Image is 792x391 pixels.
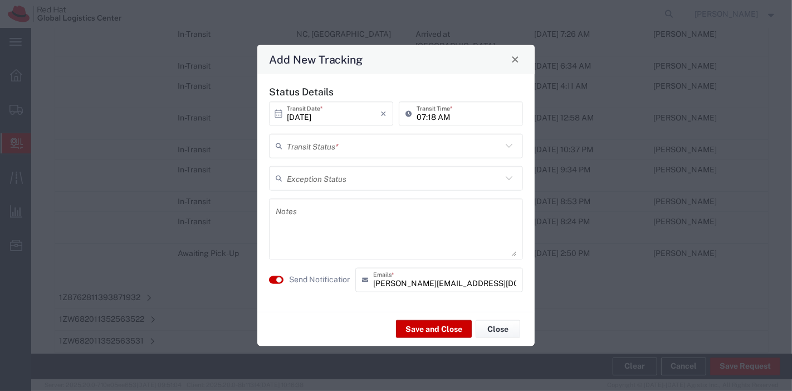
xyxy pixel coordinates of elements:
[289,274,351,286] label: Send Notification
[396,320,472,338] button: Save and Close
[380,104,387,122] i: ×
[289,274,350,286] agx-label: Send Notification
[269,85,523,97] h5: Status Details
[507,51,523,67] button: Close
[269,51,363,67] h4: Add New Tracking
[476,320,520,338] button: Close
